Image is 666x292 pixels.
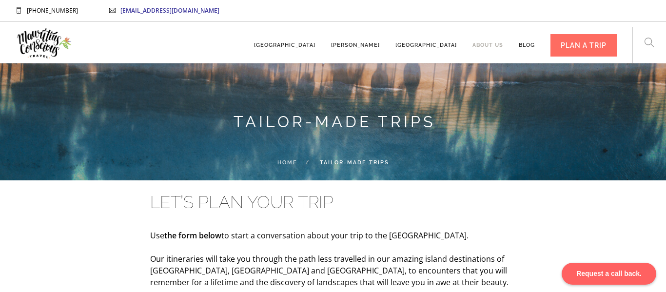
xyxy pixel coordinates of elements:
[472,27,503,54] a: About us
[550,27,617,54] a: PLAN A TRIP
[164,230,221,241] strong: the form below
[150,230,516,241] p: Use to start a conversation about your trip to the [GEOGRAPHIC_DATA].
[297,157,389,169] li: Tailor-made trips
[120,6,219,15] a: [EMAIL_ADDRESS][DOMAIN_NAME]
[277,159,297,166] a: Home
[27,6,78,15] span: [PHONE_NUMBER]
[562,263,656,285] div: Request a call back.
[331,27,380,54] a: [PERSON_NAME]
[55,112,614,132] h3: Tailor-made trips
[254,27,315,54] a: [GEOGRAPHIC_DATA]
[16,25,73,61] img: Mauritius Conscious Travel
[150,192,333,212] span: LET’S PLAN YOUR TRIP
[550,34,617,57] div: PLAN A TRIP
[519,27,535,54] a: Blog
[150,253,516,288] p: Our itineraries will take you through the path less travelled in our amazing island destinations ...
[395,27,457,54] a: [GEOGRAPHIC_DATA]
